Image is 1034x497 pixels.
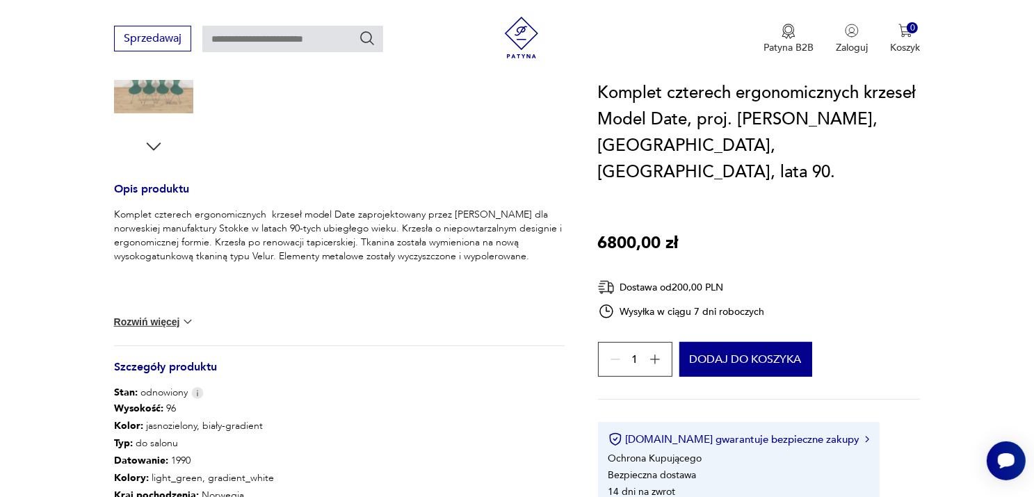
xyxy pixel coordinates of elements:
[114,452,274,469] p: 1990
[608,432,869,446] button: [DOMAIN_NAME] gwarantuje bezpieczne zakupy
[836,41,868,54] p: Zaloguj
[632,355,638,364] span: 1
[114,454,168,467] b: Datowanie :
[890,24,920,54] button: 0Koszyk
[598,279,615,296] img: Ikona dostawy
[114,363,565,386] h3: Szczegóły produktu
[114,208,565,263] p: Komplet czterech ergonomicznych krzeseł model Date zaprojektowany przez [PERSON_NAME] dla norwesk...
[608,432,622,446] img: Ikona certyfikatu
[836,24,868,54] button: Zaloguj
[114,400,274,417] p: 96
[782,24,795,39] img: Ikona medalu
[890,41,920,54] p: Koszyk
[865,436,869,443] img: Ikona strzałki w prawo
[598,303,765,320] div: Wysyłka w ciągu 7 dni roboczych
[898,24,912,38] img: Ikona koszyka
[114,469,274,487] p: light_green, gradient_white
[608,469,697,482] li: Bezpieczna dostawa
[907,22,919,34] div: 0
[764,41,814,54] p: Patyna B2B
[987,441,1026,480] iframe: Smartsupp widget button
[114,402,163,415] b: Wysokość :
[114,434,274,452] p: do salonu
[114,185,565,208] h3: Opis produktu
[845,24,859,38] img: Ikonka użytkownika
[114,417,274,434] p: jasnozielony, biały-gradient
[608,452,702,465] li: Ochrona Kupującego
[114,48,193,127] img: Zdjęcie produktu Komplet czterech ergonomicznych krzeseł Model Date, proj. Olav Eldoy, Stokke, No...
[598,230,679,256] p: 6800,00 zł
[114,419,143,432] b: Kolor:
[114,315,195,329] button: Rozwiń więcej
[359,30,375,47] button: Szukaj
[181,315,195,329] img: chevron down
[598,80,921,186] h1: Komplet czterech ergonomicznych krzeseł Model Date, proj. [PERSON_NAME], [GEOGRAPHIC_DATA], [GEOG...
[114,386,138,399] b: Stan:
[114,437,133,450] b: Typ :
[764,24,814,54] button: Patyna B2B
[679,342,812,377] button: Dodaj do koszyka
[501,17,542,58] img: Patyna - sklep z meblami i dekoracjami vintage
[114,386,188,400] span: odnowiony
[598,279,765,296] div: Dostawa od 200,00 PLN
[114,35,191,44] a: Sprzedawaj
[764,24,814,54] a: Ikona medaluPatyna B2B
[191,387,204,399] img: Info icon
[114,471,149,484] b: Kolory :
[114,26,191,51] button: Sprzedawaj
